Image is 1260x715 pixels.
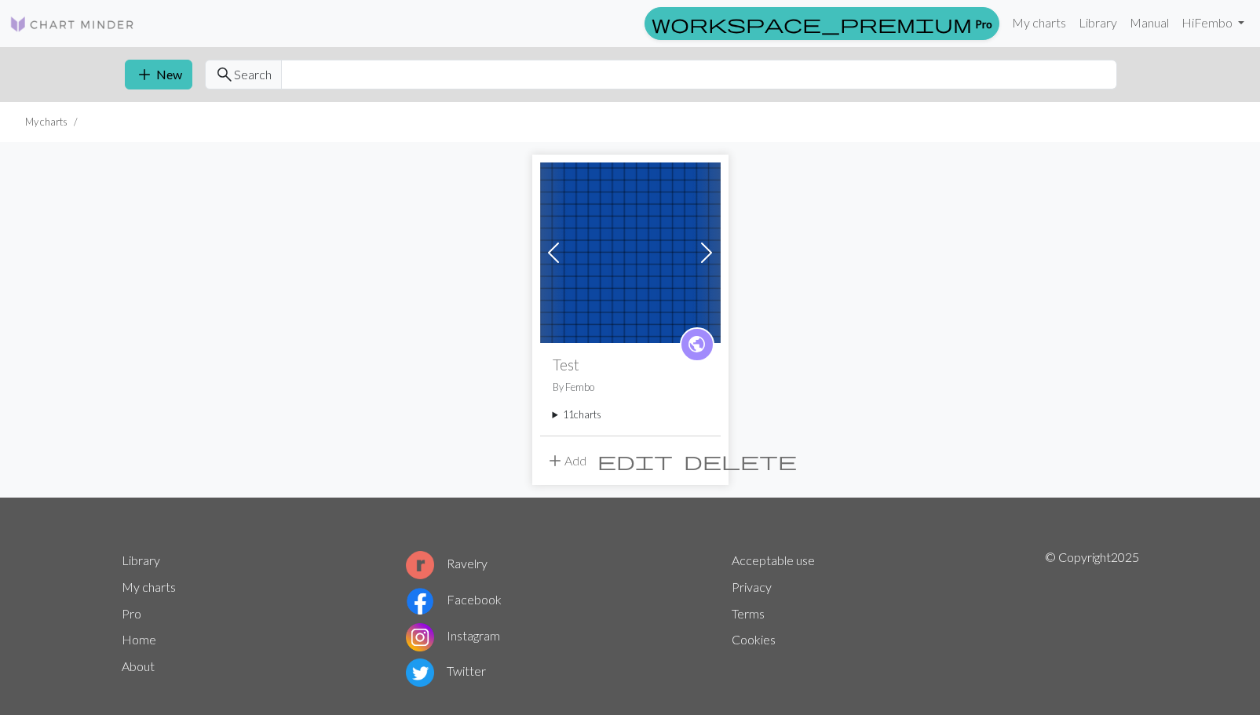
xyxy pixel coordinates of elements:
a: My charts [1006,7,1072,38]
img: BlueBackground [540,162,721,343]
img: Logo [9,15,135,34]
span: search [215,64,234,86]
img: Instagram logo [406,623,434,651]
img: Facebook logo [406,587,434,615]
a: Instagram [406,628,500,643]
button: Delete [678,446,802,476]
a: public [680,327,714,362]
a: Library [1072,7,1123,38]
p: © Copyright 2025 [1045,548,1139,691]
span: edit [597,450,673,472]
h2: Test [553,356,708,374]
a: Terms [732,606,765,621]
a: Home [122,632,156,647]
span: add [135,64,154,86]
a: Cookies [732,632,776,647]
a: Manual [1123,7,1175,38]
a: Pro [645,7,999,40]
span: workspace_premium [652,13,972,35]
a: Ravelry [406,556,488,571]
button: New [125,60,192,89]
a: HiFembo [1175,7,1251,38]
img: Twitter logo [406,658,434,687]
img: Ravelry logo [406,551,434,579]
span: add [546,450,564,472]
span: delete [684,450,797,472]
span: public [687,332,707,356]
a: Facebook [406,592,502,607]
a: My charts [122,579,176,594]
span: Search [234,65,272,84]
a: Library [122,553,160,567]
a: Acceptable use [732,553,815,567]
button: Add [540,446,592,476]
summary: 11charts [553,407,708,422]
a: Twitter [406,663,486,678]
i: public [687,329,707,360]
a: Pro [122,606,141,621]
p: By Fembo [553,380,708,395]
a: BlueBackground [540,243,721,258]
button: Edit [592,446,678,476]
li: My charts [25,115,68,130]
a: About [122,658,155,673]
i: Edit [597,451,673,470]
a: Privacy [732,579,772,594]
